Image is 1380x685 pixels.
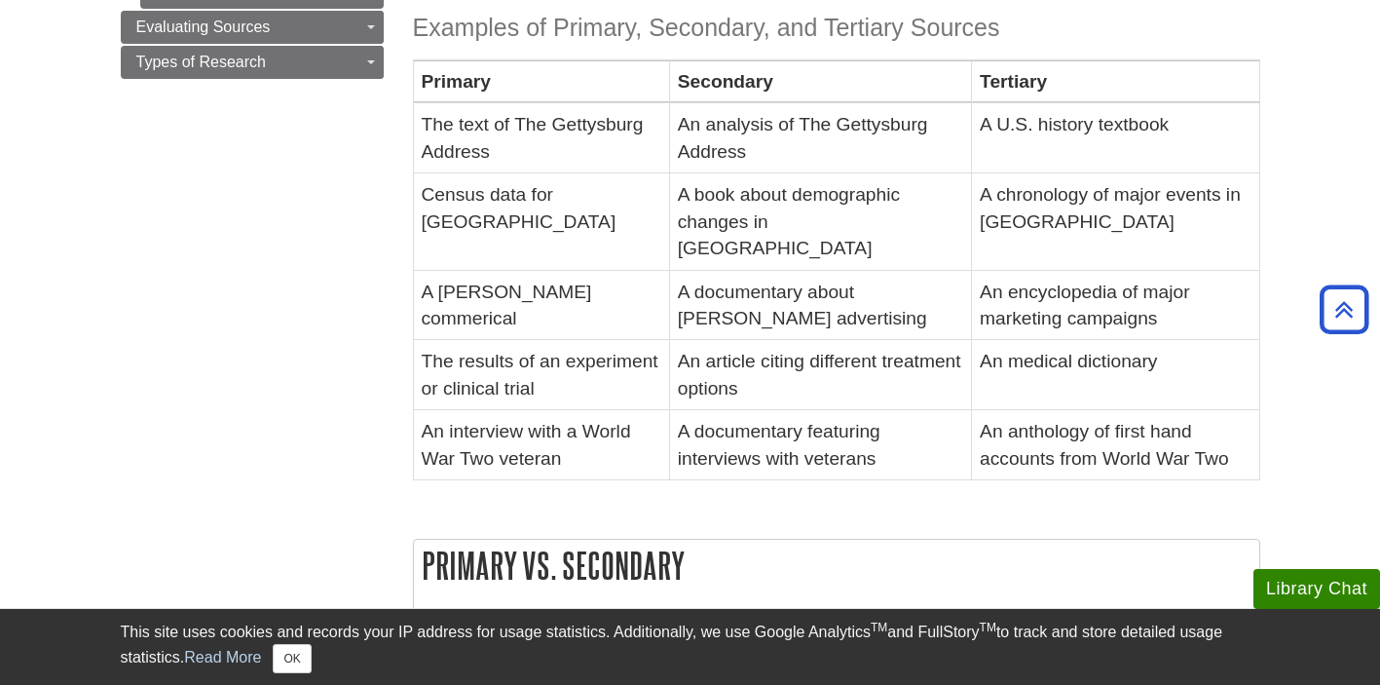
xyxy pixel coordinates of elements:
span: Types of Research [136,54,266,70]
td: A book about demographic changes in [GEOGRAPHIC_DATA] [669,173,971,270]
div: This site uses cookies and records your IP address for usage statistics. Additionally, we use Goo... [121,621,1260,673]
td: A documentary featuring interviews with veterans [669,410,971,480]
h3: Examples of Primary, Secondary, and Tertiary Sources [413,14,1260,42]
td: The results of an experiment or clinical trial [413,340,669,410]
h2: Primary vs. Secondary [414,540,1259,591]
a: Read More [184,649,261,666]
th: Secondary [669,60,971,103]
sup: TM [871,621,887,634]
a: Evaluating Sources [121,11,384,44]
td: An article citing different treatment options [669,340,971,410]
td: An analysis of The Gettysburg Address [669,103,971,173]
th: Tertiary [972,60,1259,103]
td: The text of The Gettysburg Address [413,103,669,173]
button: Close [273,644,311,673]
td: A documentary about [PERSON_NAME] advertising [669,270,971,340]
td: Census data for [GEOGRAPHIC_DATA] [413,173,669,270]
td: An anthology of first hand accounts from World War Two [972,410,1259,480]
a: Back to Top [1313,296,1375,323]
td: An medical dictionary [972,340,1259,410]
button: Library Chat [1253,569,1380,609]
a: Types of Research [121,46,384,79]
td: An encyclopedia of major marketing campaigns [972,270,1259,340]
th: Primary [413,60,669,103]
td: A U.S. history textbook [972,103,1259,173]
span: Evaluating Sources [136,19,271,35]
td: A chronology of major events in [GEOGRAPHIC_DATA] [972,173,1259,270]
td: An interview with a World War Two veteran [413,410,669,480]
td: A [PERSON_NAME] commerical [413,270,669,340]
sup: TM [980,621,996,634]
